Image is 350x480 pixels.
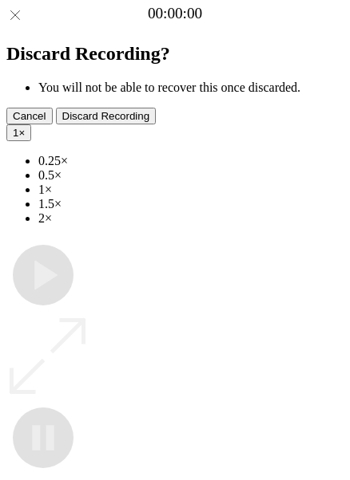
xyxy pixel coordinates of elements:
[13,127,18,139] span: 1
[148,5,202,22] a: 00:00:00
[6,108,53,124] button: Cancel
[38,183,344,197] li: 1×
[6,43,344,65] h2: Discard Recording?
[56,108,157,124] button: Discard Recording
[38,168,344,183] li: 0.5×
[38,211,344,226] li: 2×
[38,154,344,168] li: 0.25×
[38,81,344,95] li: You will not be able to recover this once discarded.
[38,197,344,211] li: 1.5×
[6,124,31,141] button: 1×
